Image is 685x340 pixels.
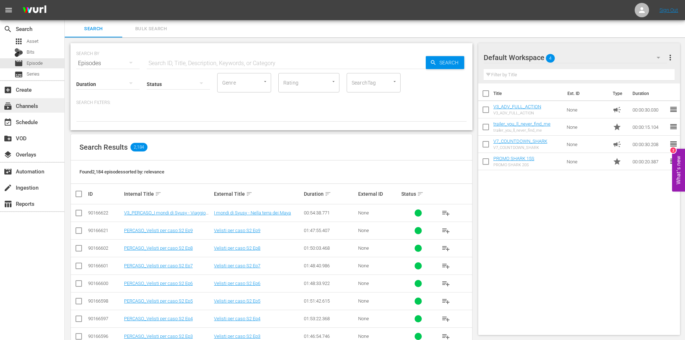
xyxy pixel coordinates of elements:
[124,316,193,321] a: PERCASO_Velisti per caso S2 Ep4
[124,228,193,233] a: PERCASO_Velisti per caso S2 Ep9
[437,222,455,239] button: playlist_add
[88,281,122,286] div: 90166600
[27,49,35,56] span: Bits
[442,244,450,253] span: playlist_add
[437,56,464,69] span: Search
[304,228,356,233] div: 01:47:55.407
[484,47,667,68] div: Default Workspace
[358,263,399,268] div: None
[437,275,455,292] button: playlist_add
[4,200,12,208] span: Reports
[4,86,12,94] span: Create
[442,262,450,270] span: playlist_add
[27,38,38,45] span: Asset
[442,314,450,323] span: playlist_add
[79,143,128,151] span: Search Results
[670,147,676,153] div: 2
[214,210,291,216] a: I mondi di Syusy - Nella terra dei Maya
[124,210,209,221] a: V3_PERCASO_I mondi di Syusy - Viaggio nella [GEOGRAPHIC_DATA]
[493,121,551,127] a: trailer_you_ll_never_find_me
[666,49,675,66] button: more_vert
[442,279,450,288] span: playlist_add
[88,228,122,233] div: 90166621
[669,105,678,114] span: reorder
[493,128,551,133] div: trailer_you_ll_never_find_me
[630,118,669,136] td: 00:00:15.104
[564,101,610,118] td: None
[4,118,12,127] span: Schedule
[493,145,547,150] div: V7_COUNTDOWN_SHARK
[669,122,678,131] span: reorder
[669,157,678,166] span: reorder
[4,134,12,143] span: VOD
[127,25,175,33] span: Bulk Search
[88,298,122,304] div: 90166598
[630,153,669,170] td: 00:00:20.387
[493,83,563,104] th: Title
[14,48,23,57] div: Bits
[304,334,356,339] div: 01:46:54.746
[493,139,547,144] a: V7_COUNTDOWN_SHARK
[304,316,356,321] div: 01:53:22.368
[437,257,455,275] button: playlist_add
[79,169,164,174] span: Found 2,184 episodes sorted by: relevance
[124,190,212,198] div: Internal Title
[672,149,685,191] button: Open Feedback Widget
[358,191,399,197] div: External ID
[214,334,260,339] a: Velisti per caso S2 Ep3
[417,191,424,197] span: sort
[76,100,467,106] p: Search Filters:
[358,281,399,286] div: None
[4,183,12,192] span: Ingestion
[124,245,193,251] a: PERCASO_Velisti per caso S2 Ep8
[214,228,260,233] a: Velisti per caso S2 Ep9
[437,204,455,222] button: playlist_add
[613,123,621,131] span: Promo
[124,298,193,304] a: PERCASO_Velisti per caso S2 Ep5
[437,293,455,310] button: playlist_add
[358,228,399,233] div: None
[131,143,147,151] span: 2,184
[304,263,356,268] div: 01:48:40.986
[4,6,13,14] span: menu
[608,83,628,104] th: Type
[325,191,331,197] span: sort
[17,2,52,19] img: ans4CAIJ8jUAAAAAAAAAAAAAAAAAAAAAAAAgQb4GAAAAAAAAAAAAAAAAAAAAAAAAJMjXAAAAAAAAAAAAAAAAAAAAAAAAgAT5G...
[14,37,23,46] span: Asset
[442,209,450,217] span: playlist_add
[14,59,23,68] span: Episode
[613,105,621,114] span: Ad
[304,245,356,251] div: 01:50:03.468
[214,263,260,268] a: Velisti per caso S2 Ep7
[214,316,260,321] a: Velisti per caso S2 Ep4
[564,118,610,136] td: None
[69,25,118,33] span: Search
[358,334,399,339] div: None
[564,136,610,153] td: None
[358,245,399,251] div: None
[27,60,43,67] span: Episode
[14,70,23,79] span: Series
[358,316,399,321] div: None
[546,51,555,66] span: 4
[442,297,450,305] span: playlist_add
[88,191,122,197] div: ID
[4,150,12,159] span: Overlays
[155,191,161,197] span: sort
[330,78,337,85] button: Open
[214,298,260,304] a: Velisti per caso S2 Ep5
[493,111,541,115] div: V3_ADV_FULL_ACTION
[666,53,675,62] span: more_vert
[358,210,399,216] div: None
[493,156,534,161] a: PROMO SHARK 15S
[88,263,122,268] div: 90166601
[628,83,671,104] th: Duration
[4,167,12,176] span: Automation
[214,245,260,251] a: Velisti per caso S2 Ep8
[304,190,356,198] div: Duration
[437,240,455,257] button: playlist_add
[358,298,399,304] div: None
[613,157,621,166] span: Promo
[493,104,541,109] a: V3_ADV_FULL_ACTION
[76,53,140,73] div: Episodes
